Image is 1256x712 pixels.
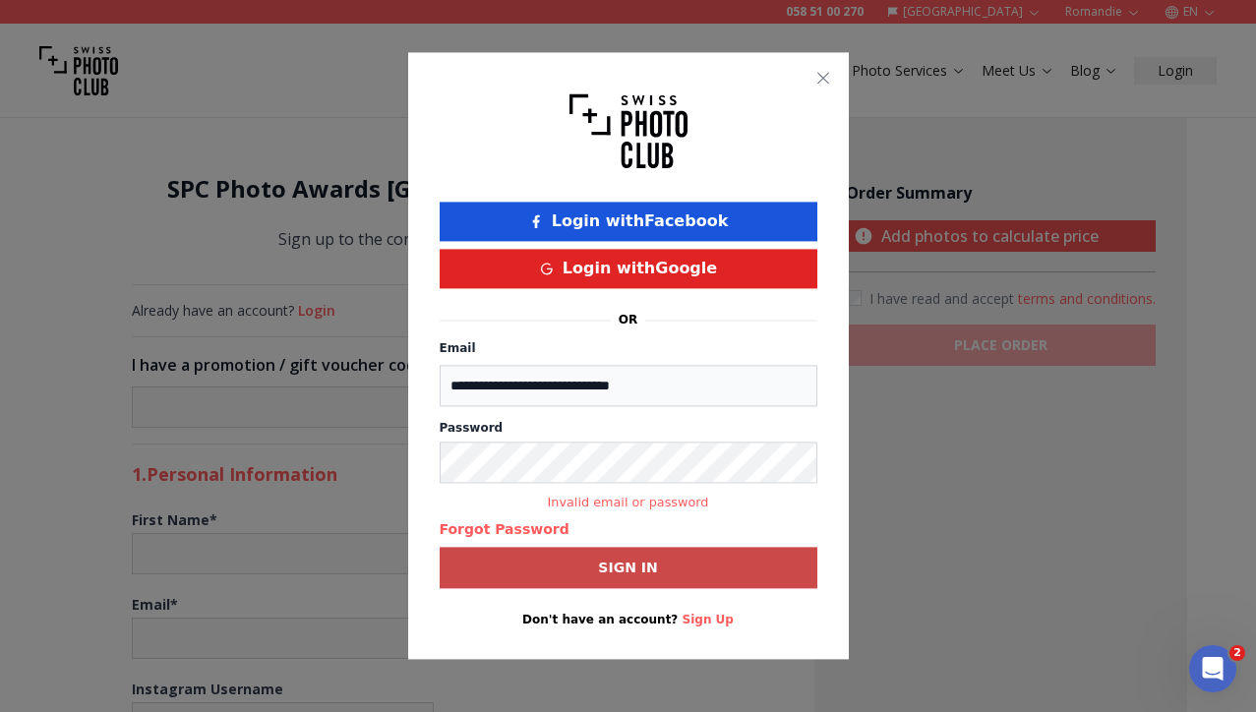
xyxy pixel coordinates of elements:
img: Swiss photo club [569,84,688,178]
label: Password [440,420,817,436]
button: Login withFacebook [440,202,817,241]
b: Sign in [598,559,657,578]
button: Sign in [440,548,817,589]
button: Forgot Password [440,520,569,540]
label: Email [440,341,476,355]
button: Login withGoogle [440,249,817,288]
p: or [619,312,637,327]
span: 2 [1229,645,1245,661]
p: Don't have an account? [440,613,817,628]
iframe: Intercom live chat [1189,645,1236,692]
button: Sign Up [683,613,734,628]
small: Invalid email or password [440,493,817,511]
